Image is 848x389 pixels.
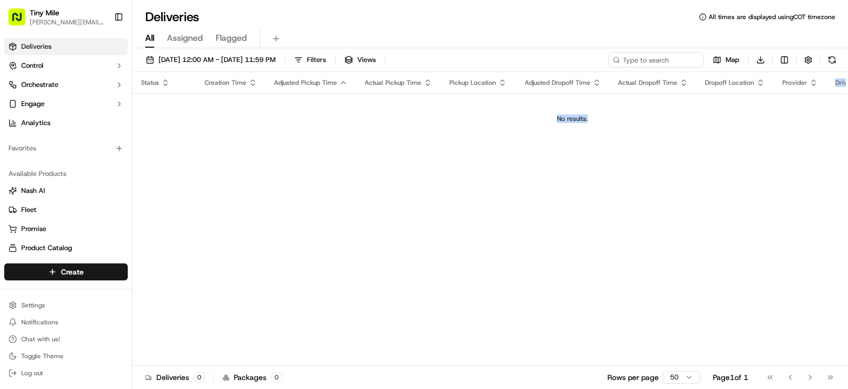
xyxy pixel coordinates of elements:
[21,369,43,377] span: Log out
[705,78,754,87] span: Dropoff Location
[4,263,128,280] button: Create
[4,4,110,30] button: Tiny Mile[PERSON_NAME][EMAIL_ADDRESS]
[167,32,203,45] span: Assigned
[145,8,199,25] h1: Deliveries
[726,55,739,65] span: Map
[11,42,193,59] p: Welcome 👋
[141,78,159,87] span: Status
[4,38,128,55] a: Deliveries
[30,7,59,18] button: Tiny Mile
[205,78,246,87] span: Creation Time
[21,224,46,234] span: Promise
[223,372,282,383] div: Packages
[105,180,128,188] span: Pylon
[8,243,123,253] a: Product Catalog
[4,240,128,257] button: Product Catalog
[36,101,174,112] div: Start new chat
[21,80,58,90] span: Orchestrate
[713,372,748,383] div: Page 1 of 1
[145,372,205,383] div: Deliveries
[21,243,72,253] span: Product Catalog
[36,112,134,120] div: We're available if you need us!
[216,32,247,45] span: Flagged
[708,52,744,67] button: Map
[4,298,128,313] button: Settings
[8,186,123,196] a: Nash AI
[4,140,128,157] div: Favorites
[525,78,590,87] span: Adjusted Dropoff Time
[11,155,19,163] div: 📗
[6,149,85,169] a: 📗Knowledge Base
[21,99,45,109] span: Engage
[782,78,807,87] span: Provider
[608,52,704,67] input: Type to search
[307,55,326,65] span: Filters
[90,155,98,163] div: 💻
[21,61,43,70] span: Control
[21,154,81,164] span: Knowledge Base
[21,118,50,128] span: Analytics
[4,114,128,131] a: Analytics
[21,318,58,326] span: Notifications
[21,186,45,196] span: Nash AI
[21,335,60,343] span: Chat with us!
[365,78,421,87] span: Actual Pickup Time
[21,42,51,51] span: Deliveries
[4,201,128,218] button: Fleet
[4,315,128,330] button: Notifications
[180,104,193,117] button: Start new chat
[28,68,191,79] input: Got a question? Start typing here...
[141,52,280,67] button: [DATE] 12:00 AM - [DATE] 11:59 PM
[825,52,840,67] button: Refresh
[449,78,496,87] span: Pickup Location
[8,205,123,215] a: Fleet
[340,52,381,67] button: Views
[61,267,84,277] span: Create
[4,76,128,93] button: Orchestrate
[607,372,659,383] p: Rows per page
[11,101,30,120] img: 1736555255976-a54dd68f-1ca7-489b-9aae-adbdc363a1c4
[4,332,128,347] button: Chat with us!
[709,13,835,21] span: All times are displayed using COT timezone
[618,78,677,87] span: Actual Dropoff Time
[357,55,376,65] span: Views
[85,149,174,169] a: 💻API Documentation
[4,165,128,182] div: Available Products
[193,373,205,382] div: 0
[4,182,128,199] button: Nash AI
[145,32,154,45] span: All
[4,95,128,112] button: Engage
[75,179,128,188] a: Powered byPylon
[8,224,123,234] a: Promise
[21,352,64,360] span: Toggle Theme
[4,366,128,381] button: Log out
[21,301,45,310] span: Settings
[30,18,105,26] button: [PERSON_NAME][EMAIL_ADDRESS]
[4,349,128,364] button: Toggle Theme
[21,205,37,215] span: Fleet
[274,78,337,87] span: Adjusted Pickup Time
[4,220,128,237] button: Promise
[4,57,128,74] button: Control
[100,154,170,164] span: API Documentation
[271,373,282,382] div: 0
[11,11,32,32] img: Nash
[158,55,276,65] span: [DATE] 12:00 AM - [DATE] 11:59 PM
[289,52,331,67] button: Filters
